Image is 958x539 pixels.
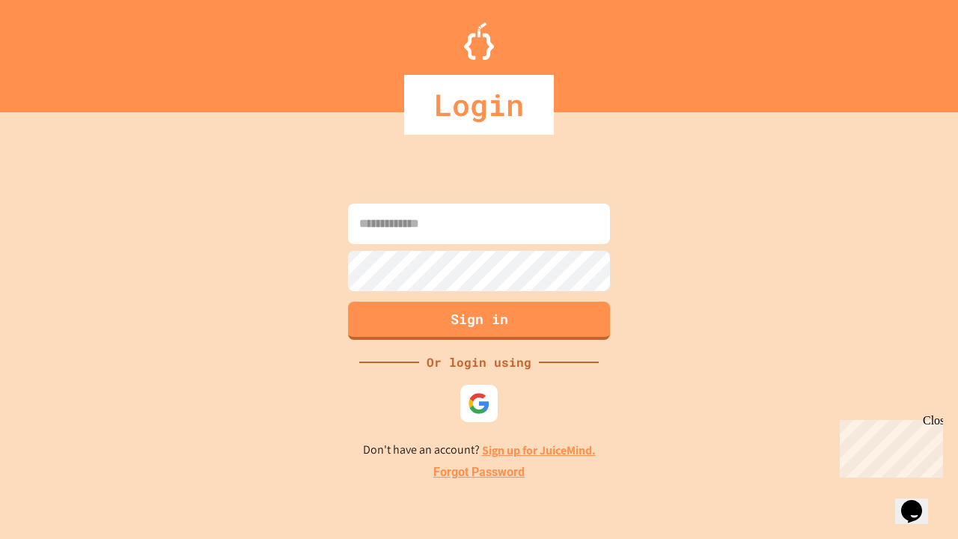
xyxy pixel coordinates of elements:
a: Forgot Password [433,463,525,481]
img: google-icon.svg [468,392,490,415]
div: Or login using [419,353,539,371]
a: Sign up for JuiceMind. [482,442,596,458]
div: Chat with us now!Close [6,6,103,95]
img: Logo.svg [464,22,494,60]
iframe: chat widget [895,479,943,524]
iframe: chat widget [834,414,943,478]
div: Login [404,75,554,135]
p: Don't have an account? [363,441,596,460]
button: Sign in [348,302,610,340]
